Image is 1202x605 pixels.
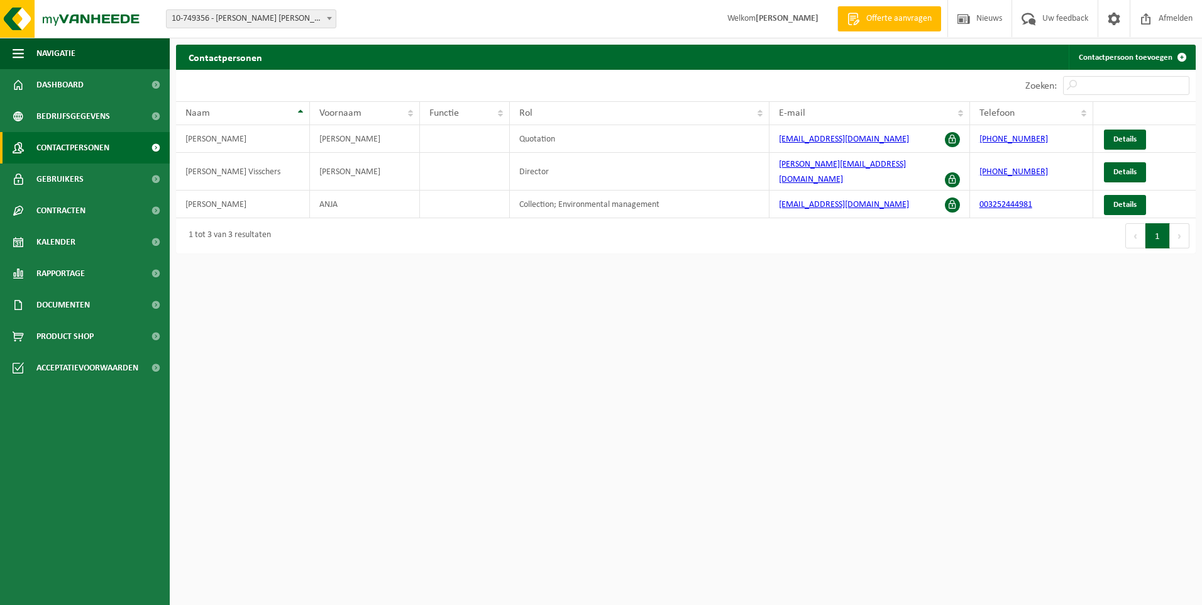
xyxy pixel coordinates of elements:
a: Offerte aanvragen [837,6,941,31]
td: [PERSON_NAME] [176,125,310,153]
a: [PHONE_NUMBER] [979,135,1048,144]
span: Gebruikers [36,164,84,195]
td: [PERSON_NAME] [310,125,420,153]
div: 1 tot 3 van 3 resultaten [182,225,271,247]
a: Contactpersoon toevoegen [1069,45,1194,70]
button: Previous [1125,223,1145,248]
span: Details [1113,135,1137,143]
span: Naam [185,108,210,118]
span: Dashboard [36,69,84,101]
a: [EMAIL_ADDRESS][DOMAIN_NAME] [779,135,909,144]
span: Product Shop [36,321,94,352]
a: Details [1104,162,1146,182]
span: Acceptatievoorwaarden [36,352,138,384]
strong: [PERSON_NAME] [756,14,819,23]
td: Collection; Environmental management [510,191,769,218]
span: Contactpersonen [36,132,109,164]
span: Bedrijfsgegevens [36,101,110,132]
td: [PERSON_NAME] [176,191,310,218]
a: [PHONE_NUMBER] [979,167,1048,177]
span: Telefoon [979,108,1015,118]
span: Documenten [36,289,90,321]
a: 003252444981 [979,200,1032,209]
a: Details [1104,195,1146,215]
button: Next [1170,223,1189,248]
td: Quotation [510,125,769,153]
button: 1 [1145,223,1170,248]
a: [EMAIL_ADDRESS][DOMAIN_NAME] [779,200,909,209]
span: Contracten [36,195,85,226]
label: Zoeken: [1025,81,1057,91]
span: Functie [429,108,459,118]
span: Offerte aanvragen [863,13,935,25]
td: [PERSON_NAME] Visschers [176,153,310,191]
td: [PERSON_NAME] [310,153,420,191]
td: ANJA [310,191,420,218]
span: Voornaam [319,108,361,118]
span: Rapportage [36,258,85,289]
span: E-mail [779,108,805,118]
span: Details [1113,201,1137,209]
span: Rol [519,108,532,118]
span: 10-749356 - DIERICKX VISSCHERS - ZELE [166,9,336,28]
span: Navigatie [36,38,75,69]
span: Kalender [36,226,75,258]
span: 10-749356 - DIERICKX VISSCHERS - ZELE [167,10,336,28]
span: Details [1113,168,1137,176]
h2: Contactpersonen [176,45,275,69]
a: Details [1104,130,1146,150]
a: [PERSON_NAME][EMAIL_ADDRESS][DOMAIN_NAME] [779,160,906,184]
td: Director [510,153,769,191]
